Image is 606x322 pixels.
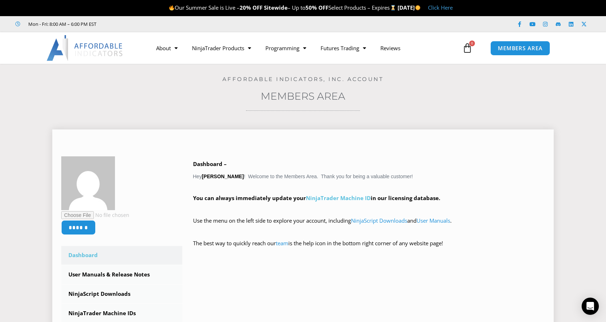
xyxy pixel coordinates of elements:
span: MEMBERS AREA [498,46,543,51]
span: 0 [469,41,475,46]
a: User Manuals & Release Notes [61,265,182,284]
a: Reviews [373,40,408,56]
strong: 50% OFF [306,4,328,11]
a: Affordable Indicators, Inc. Account [222,76,384,82]
p: Use the menu on the left side to explore your account, including and . [193,216,545,236]
img: 🔥 [169,5,174,10]
strong: [PERSON_NAME] [202,174,244,179]
a: Dashboard [61,246,182,265]
a: team [276,240,288,247]
strong: You can always immediately update your in our licensing database. [193,194,440,202]
a: About [149,40,185,56]
a: Click Here [428,4,453,11]
a: MEMBERS AREA [490,41,550,56]
div: Hey ! Welcome to the Members Area. Thank you for being a valuable customer! [193,159,545,259]
a: NinjaScript Downloads [61,285,182,303]
img: LogoAI | Affordable Indicators – NinjaTrader [47,35,124,61]
strong: Sitewide [264,4,288,11]
iframe: Customer reviews powered by Trustpilot [106,20,214,28]
a: User Manuals [417,217,450,224]
a: NinjaScript Downloads [351,217,407,224]
img: ⌛ [390,5,396,10]
a: Futures Trading [313,40,373,56]
span: Our Summer Sale is Live – – Up to Select Products – Expires [169,4,397,11]
strong: [DATE] [398,4,421,11]
a: NinjaTrader Machine ID [306,194,371,202]
a: NinjaTrader Products [185,40,258,56]
b: Dashboard – [193,160,227,167]
a: Programming [258,40,313,56]
span: Mon - Fri: 8:00 AM – 6:00 PM EST [27,20,96,28]
nav: Menu [149,40,461,56]
p: The best way to quickly reach our is the help icon in the bottom right corner of any website page! [193,238,545,259]
img: 🌞 [415,5,420,10]
a: 0 [452,38,483,58]
div: Open Intercom Messenger [582,298,599,315]
a: Members Area [261,90,345,102]
img: 375d687d2a4eb73314d6a0f8824ff74c89bda3e7f17edf049f5447cb8dc4db10 [61,156,115,210]
strong: 20% OFF [240,4,263,11]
